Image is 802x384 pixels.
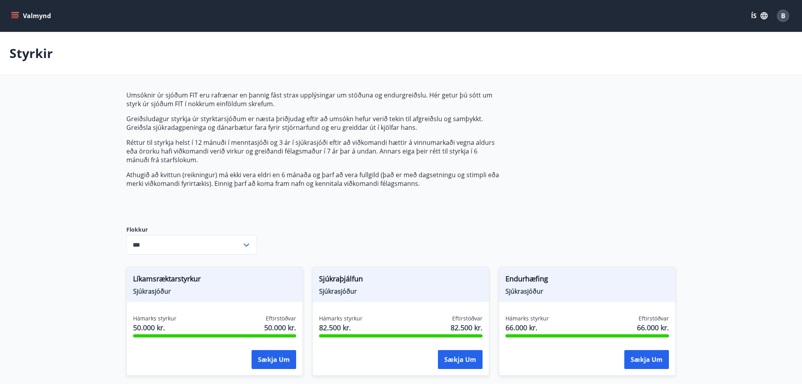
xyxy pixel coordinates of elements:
[781,11,785,20] span: B
[637,322,669,333] span: 66.000 kr.
[133,322,177,333] span: 50.000 kr.
[133,273,297,287] span: Líkamsræktarstyrkur
[9,45,53,62] p: Styrkir
[319,315,362,322] span: Hámarks styrkur
[624,350,669,369] button: Sækja um
[747,9,772,23] button: ÍS
[126,114,499,132] p: Greiðsludagur styrkja úr styrktarsjóðum er næsta þriðjudag eftir að umsókn hefur verið tekin til ...
[319,273,483,287] span: Sjúkraþjálfun
[319,287,483,296] span: Sjúkrasjóður
[252,350,296,369] button: Sækja um
[774,6,793,25] button: B
[505,322,549,333] span: 66.000 kr.
[266,315,296,322] span: Eftirstöðvar
[126,91,499,108] p: Umsóknir úr sjóðum FIT eru rafrænar en þannig fást strax upplýsingar um stöðuna og endurgreiðslu....
[126,138,499,164] p: Réttur til styrkja helst í 12 mánuði í menntasjóði og 3 ár í sjúkrasjóði eftir að viðkomandi hætt...
[126,226,257,234] label: Flokkur
[505,315,549,322] span: Hámarks styrkur
[133,315,177,322] span: Hámarks styrkur
[9,9,54,23] button: menu
[639,315,669,322] span: Eftirstöðvar
[319,322,362,333] span: 82.500 kr.
[133,287,297,296] span: Sjúkrasjóður
[264,322,296,333] span: 50.000 kr.
[126,170,499,188] p: Athugið að kvittun (reikningur) má ekki vera eldri en 6 mánaða og þarf að vera fullgild (það er m...
[505,287,669,296] span: Sjúkrasjóður
[505,273,669,287] span: Endurhæfing
[451,322,483,333] span: 82.500 kr.
[452,315,483,322] span: Eftirstöðvar
[438,350,483,369] button: Sækja um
